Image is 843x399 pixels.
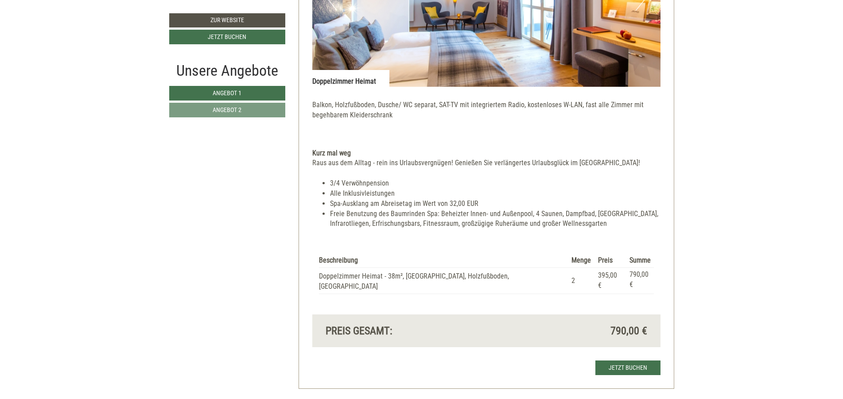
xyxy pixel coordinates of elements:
[319,323,486,338] div: Preis gesamt:
[610,323,647,338] span: 790,00 €
[312,70,389,87] div: Doppelzimmer Heimat
[213,89,241,97] span: Angebot 1
[169,30,285,44] a: Jetzt buchen
[312,148,660,159] div: Kurz mal weg
[330,178,660,189] li: 3/4 Verwöhnpension
[213,106,241,113] span: Angebot 2
[312,100,660,131] p: Balkon, Holzfußboden, Dusche/ WC separat, SAT-TV mit integriertem Radio, kostenloses W-LAN, fast ...
[330,199,660,209] li: Spa-Ausklang am Abreisetag im Wert von 32,00 EUR
[594,254,626,267] th: Preis
[330,189,660,199] li: Alle Inklusivleistungen
[319,268,568,294] td: Doppelzimmer Heimat - 38m², [GEOGRAPHIC_DATA], Holzfußboden, [GEOGRAPHIC_DATA]
[568,254,594,267] th: Menge
[319,254,568,267] th: Beschreibung
[169,60,285,81] div: Unsere Angebote
[568,268,594,294] td: 2
[330,209,660,229] li: Freie Benutzung des Baumrinden Spa: Beheizter Innen- und Außenpool, 4 Saunen, Dampfbad, [GEOGRAPH...
[312,158,660,168] div: Raus aus dem Alltag - rein ins Urlaubsvergnügen! Genießen Sie verlängertes Urlaubsglück im [GEOGR...
[598,271,617,290] span: 395,00 €
[595,360,660,375] a: Jetzt buchen
[626,268,654,294] td: 790,00 €
[626,254,654,267] th: Summe
[169,13,285,27] a: Zur Website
